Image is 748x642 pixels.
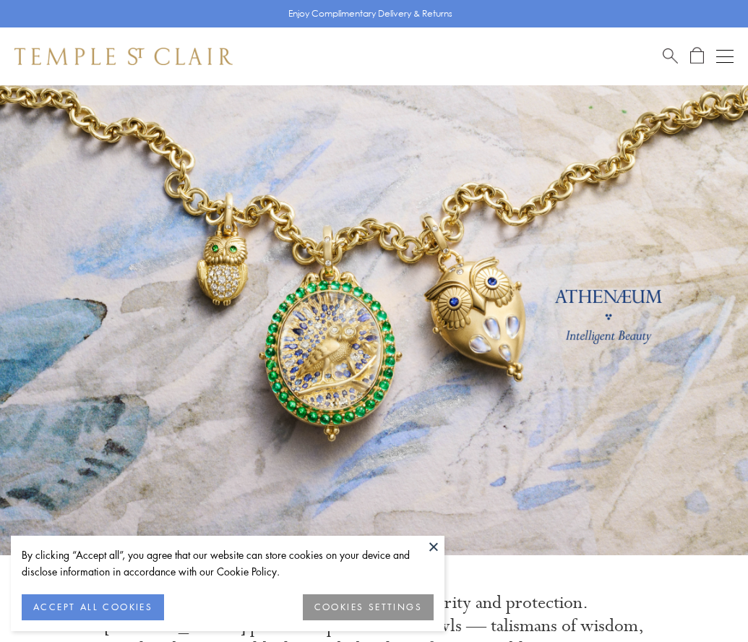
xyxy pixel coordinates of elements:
[22,547,434,580] div: By clicking “Accept all”, you agree that our website can store cookies on your device and disclos...
[690,47,704,65] a: Open Shopping Bag
[14,48,233,65] img: Temple St. Clair
[663,47,678,65] a: Search
[288,7,452,21] p: Enjoy Complimentary Delivery & Returns
[22,594,164,620] button: ACCEPT ALL COOKIES
[303,594,434,620] button: COOKIES SETTINGS
[716,48,734,65] button: Open navigation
